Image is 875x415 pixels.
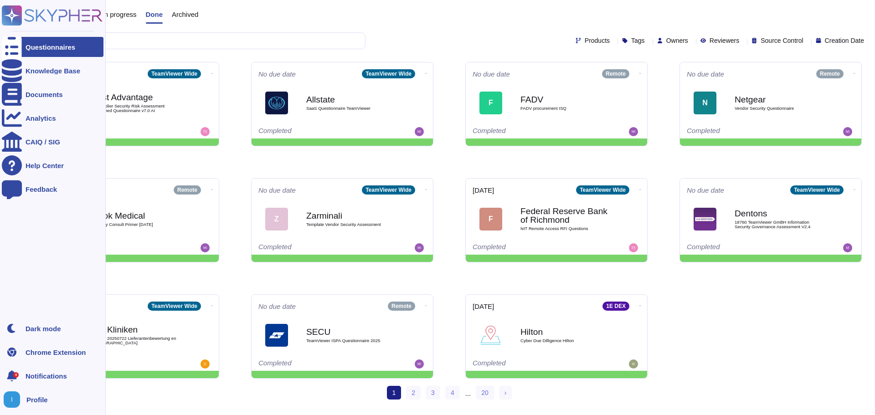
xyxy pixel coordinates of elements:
[258,303,296,310] span: No due date
[2,84,103,104] a: Documents
[92,222,183,227] span: Security Consult Primer [DATE]
[102,11,136,18] span: In progress
[473,71,510,77] span: No due date
[629,243,638,252] img: user
[36,33,365,49] input: Search by keywords
[306,222,397,227] span: Template Vendor Security Assessment
[735,220,826,229] span: 18760 TeamViewer GmBH Information Security Governance Assessment V2.4
[473,303,494,310] span: [DATE]
[735,95,826,104] b: Netgear
[735,209,826,218] b: Dentons
[26,349,86,356] div: Chrome Extension
[504,389,507,396] span: ›
[2,389,26,410] button: user
[306,211,397,220] b: Zarminali
[201,127,210,136] img: user
[265,324,288,347] img: Logo
[306,95,397,104] b: Allstate
[735,106,826,111] span: Vendor Security Questionnaire
[520,226,612,231] span: NIT Remote Access RFI Questions
[520,328,612,336] b: Hilton
[520,338,612,343] span: Cyber Due Dilligence Hilton
[687,187,724,194] span: No due date
[26,138,60,145] div: CAIQ / SIG
[26,186,57,193] div: Feedback
[415,243,424,252] img: user
[576,185,629,195] div: TeamViewer Wide
[26,373,67,379] span: Notifications
[148,69,201,78] div: TeamViewer Wide
[479,324,502,347] img: Logo
[306,328,397,336] b: SECU
[520,95,612,104] b: FADV
[2,132,103,152] a: CAIQ / SIG
[473,359,584,369] div: Completed
[479,208,502,231] div: F
[2,155,103,175] a: Help Center
[258,127,370,136] div: Completed
[92,104,183,113] span: IT Supplier Security Risk Assessment Combined Questionnaire v7.0 AI
[26,396,48,403] span: Profile
[415,127,424,136] img: user
[479,92,502,114] div: F
[92,93,183,102] b: First Advantage
[465,386,471,400] div: ...
[92,211,183,220] b: Cook Medical
[13,372,19,378] div: 4
[26,325,61,332] div: Dark mode
[172,11,198,18] span: Archived
[2,108,103,128] a: Analytics
[2,61,103,81] a: Knowledge Base
[631,37,645,44] span: Tags
[473,127,584,136] div: Completed
[26,162,64,169] div: Help Center
[387,386,401,400] span: 1
[687,127,798,136] div: Completed
[687,71,724,77] span: No due date
[258,71,296,77] span: No due date
[473,187,494,194] span: [DATE]
[2,37,103,57] a: Questionnaires
[388,302,415,311] div: Remote
[174,185,201,195] div: Remote
[426,386,440,400] a: 3
[473,243,584,252] div: Completed
[710,37,739,44] span: Reviewers
[265,208,288,231] div: Z
[520,106,612,111] span: FADV procurement ISQ
[92,336,183,345] span: ISDSM 20250722 Lieferantenbewertung en [GEOGRAPHIC_DATA]
[602,302,629,311] div: 1E DEX
[761,37,803,44] span: Source Control
[362,69,415,78] div: TeamViewer Wide
[148,302,201,311] div: TeamViewer Wide
[445,386,460,400] a: 4
[258,359,370,369] div: Completed
[687,243,798,252] div: Completed
[258,243,370,252] div: Completed
[201,359,210,369] img: user
[666,37,688,44] span: Owners
[816,69,844,78] div: Remote
[843,243,852,252] img: user
[265,92,288,114] img: Logo
[602,69,629,78] div: Remote
[306,106,397,111] span: SaaS Questionnaire TeamViewer
[146,11,163,18] span: Done
[4,391,20,408] img: user
[694,208,716,231] img: Logo
[26,115,56,122] div: Analytics
[629,127,638,136] img: user
[585,37,610,44] span: Products
[258,187,296,194] span: No due date
[26,91,63,98] div: Documents
[825,37,864,44] span: Creation Date
[92,325,183,334] b: BG Kliniken
[26,44,75,51] div: Questionnaires
[26,67,80,74] div: Knowledge Base
[843,127,852,136] img: user
[790,185,844,195] div: TeamViewer Wide
[406,386,421,400] a: 2
[415,359,424,369] img: user
[476,386,494,400] a: 20
[306,338,397,343] span: TeamViewer ISPA Questionnaire 2025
